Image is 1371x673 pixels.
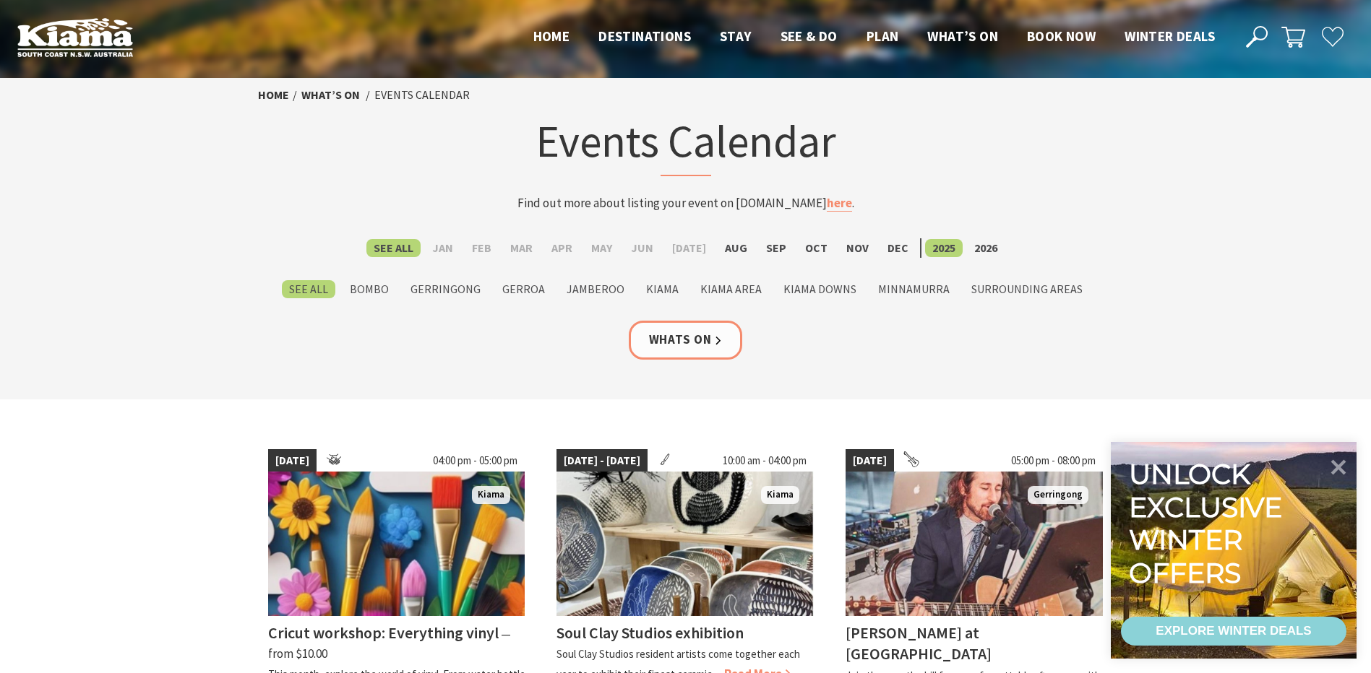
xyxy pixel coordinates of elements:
nav: Main Menu [519,25,1229,49]
label: Kiama Downs [776,280,864,298]
span: 05:00 pm - 08:00 pm [1004,449,1103,472]
label: Mar [503,239,540,257]
span: Kiama [761,486,799,504]
span: Winter Deals [1125,27,1215,45]
span: [DATE] [846,449,894,472]
div: EXPLORE WINTER DEALS [1156,617,1311,646]
label: Minnamurra [871,280,957,298]
span: [DATE] - [DATE] [556,449,648,472]
span: Home [533,27,570,45]
span: Stay [720,27,752,45]
li: Events Calendar [374,86,470,105]
label: Jan [425,239,460,257]
p: Find out more about listing your event on [DOMAIN_NAME] . [403,194,969,213]
label: Aug [718,239,755,257]
span: Book now [1027,27,1096,45]
span: Destinations [598,27,691,45]
label: Gerringong [403,280,488,298]
h4: Soul Clay Studios exhibition [556,622,744,643]
label: Kiama Area [693,280,769,298]
img: Clay display [556,472,814,616]
a: EXPLORE WINTER DEALS [1121,617,1346,646]
a: here [827,195,852,212]
label: See All [366,239,421,257]
label: Nov [839,239,876,257]
a: Home [258,87,289,103]
label: Dec [880,239,916,257]
span: [DATE] [268,449,317,472]
label: Gerroa [495,280,552,298]
div: Unlock exclusive winter offers [1129,458,1289,589]
a: Whats On [629,321,743,359]
label: 2026 [967,239,1005,257]
label: Bombo [343,280,396,298]
label: May [584,239,619,257]
label: Apr [544,239,580,257]
span: Kiama [472,486,510,504]
label: Sep [759,239,794,257]
span: 10:00 am - 04:00 pm [715,449,814,472]
h4: [PERSON_NAME] at [GEOGRAPHIC_DATA] [846,622,992,664]
span: What’s On [927,27,998,45]
img: Kiama Logo [17,17,133,57]
label: Surrounding Areas [964,280,1090,298]
label: Jamberoo [559,280,632,298]
img: Makers & Creators workshop [268,472,525,616]
label: Feb [465,239,499,257]
label: Kiama [639,280,686,298]
h1: Events Calendar [403,112,969,176]
span: Plan [867,27,899,45]
span: See & Do [781,27,838,45]
label: See All [282,280,335,298]
label: Jun [624,239,661,257]
a: What’s On [301,87,360,103]
label: [DATE] [665,239,713,257]
span: Gerringong [1028,486,1088,504]
label: Oct [798,239,835,257]
label: 2025 [925,239,963,257]
span: 04:00 pm - 05:00 pm [426,449,525,472]
img: Anthony Hughes [846,472,1103,616]
h4: Cricut workshop: Everything vinyl [268,622,499,643]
